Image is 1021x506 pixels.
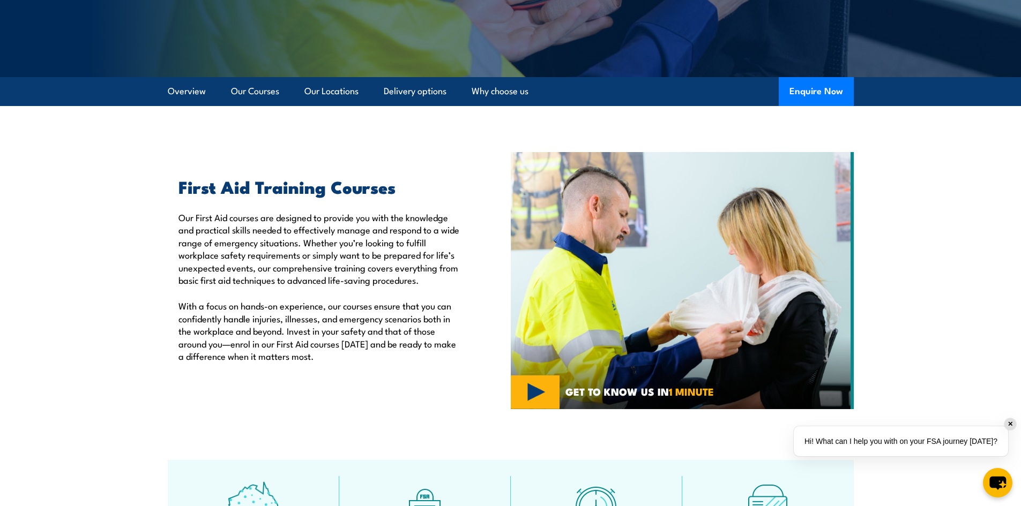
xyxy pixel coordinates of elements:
[1004,418,1016,430] div: ✕
[794,426,1008,456] div: Hi! What can I help you with on your FSA journey [DATE]?
[669,383,714,399] strong: 1 MINUTE
[304,77,359,105] a: Our Locations
[779,77,854,106] button: Enquire Now
[168,77,206,105] a: Overview
[178,179,461,194] h2: First Aid Training Courses
[178,299,461,362] p: With a focus on hands-on experience, our courses ensure that you can confidently handle injuries,...
[983,468,1012,497] button: chat-button
[565,387,714,396] span: GET TO KNOW US IN
[472,77,528,105] a: Why choose us
[511,152,854,409] img: Fire & Safety Australia deliver Health and Safety Representatives Training Courses – HSR Training
[178,211,461,286] p: Our First Aid courses are designed to provide you with the knowledge and practical skills needed ...
[231,77,279,105] a: Our Courses
[384,77,446,105] a: Delivery options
